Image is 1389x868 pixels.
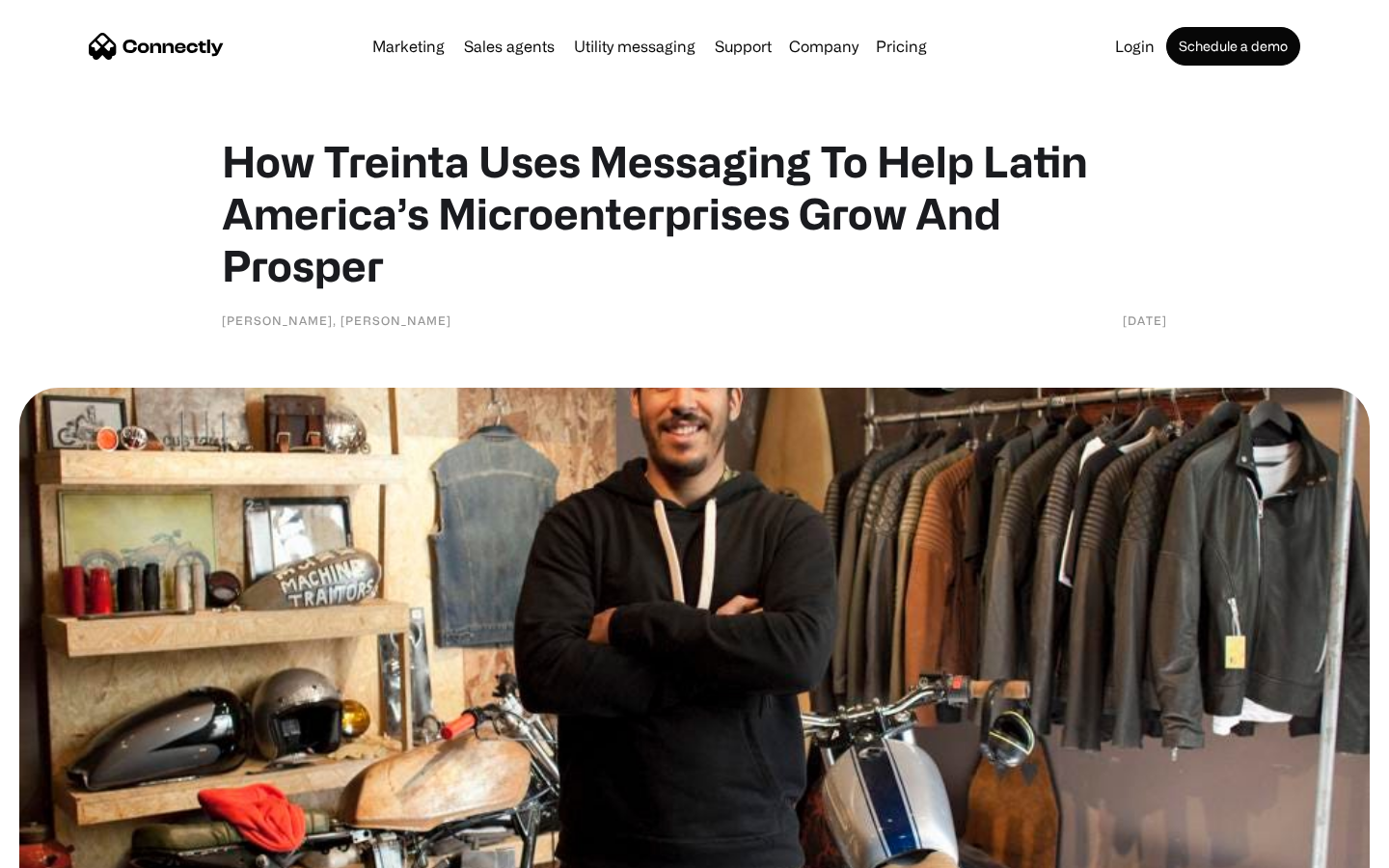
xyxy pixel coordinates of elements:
a: Marketing [365,39,452,54]
a: Pricing [868,39,935,54]
a: Login [1107,39,1162,54]
a: Sales agents [456,39,562,54]
a: Schedule a demo [1166,27,1300,66]
aside: Language selected: English [19,834,116,861]
div: [DATE] [1123,311,1167,330]
div: [PERSON_NAME], [PERSON_NAME] [222,311,451,330]
ul: Language list [39,834,116,861]
a: Utility messaging [566,39,703,54]
a: Support [707,39,779,54]
h1: How Treinta Uses Messaging To Help Latin America’s Microenterprises Grow And Prosper [222,135,1167,291]
div: Company [789,33,858,60]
